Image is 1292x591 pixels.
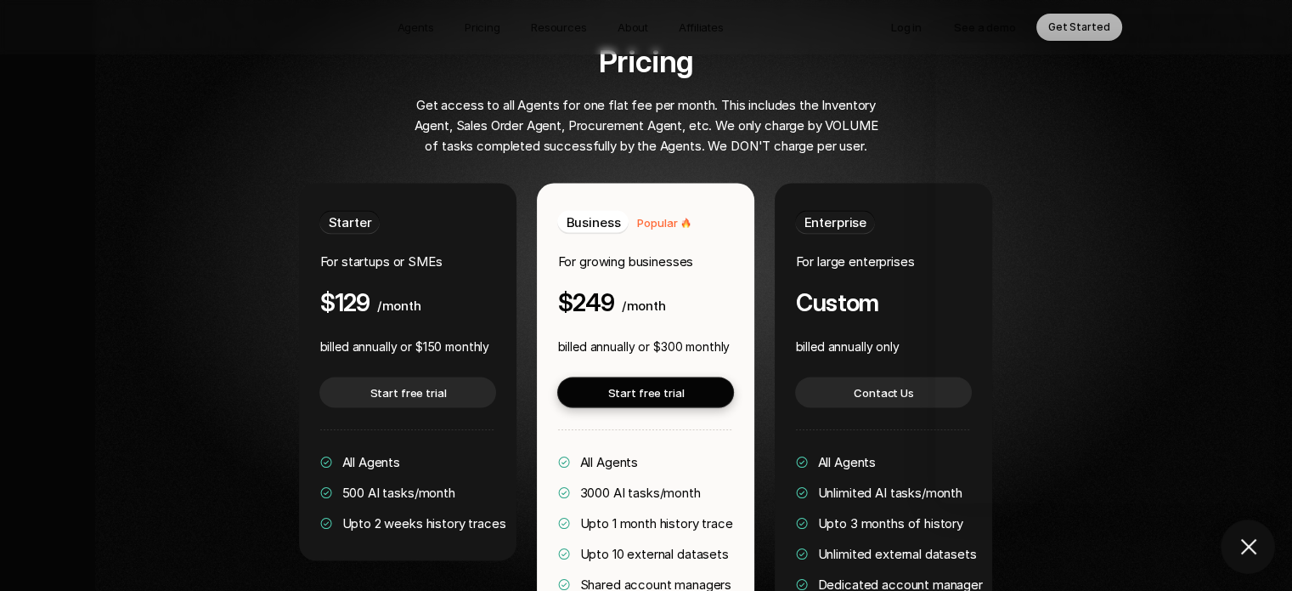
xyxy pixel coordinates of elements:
p: About [618,19,648,36]
span: Popular [637,216,677,230]
h2: Pricing [272,44,1019,78]
p: Pricing [465,19,500,36]
span: /month [622,298,666,314]
a: Log in [879,14,934,41]
span: All Agents [579,454,638,470]
a: Get Started [1036,14,1122,41]
a: Start free trial [557,378,734,408]
span: All Agents [817,454,876,470]
p: billed annually only [795,337,899,357]
span: Unlimited AI tasks/month [817,485,962,501]
span: 500 AI tasks/month [341,485,454,501]
span: Enterprise [804,214,866,230]
a: About [607,14,658,41]
span: Upto 3 months of history [817,515,962,531]
span: Business [566,214,620,230]
span: For growing businesses [557,253,693,270]
a: Start free trial [319,378,496,408]
p: Agents [398,19,434,36]
h4: Custom [795,289,878,316]
a: Agents [387,14,444,41]
span: 3000 AI tasks/month [579,485,700,501]
a: See a demo [942,14,1028,41]
h4: $129 [319,289,370,316]
a: Contact Us [795,378,972,408]
span: For large enterprises [795,253,914,270]
p: Start free trial [370,384,447,401]
a: Resources [521,14,597,41]
span: Upto 1 month history trace [579,515,732,531]
h4: $249 [557,289,614,316]
span: /month [377,298,421,314]
span: All Agents [341,454,400,470]
p: Contact Us [854,384,914,401]
p: Log in [891,19,922,36]
a: Affiliates [669,14,734,41]
p: billed annually or $300 monthly [557,337,730,357]
a: Pricing [454,14,511,41]
span: For startups or SMEs [319,253,442,270]
span: Starter [328,214,371,230]
p: Resources [531,19,587,36]
p: See a demo [954,19,1016,36]
span: Unlimited external datasets [817,546,976,562]
p: Get Started [1048,19,1110,36]
span: Get access to all Agents for one flat fee per month. This includes the Inventory Agent, Sales Ord... [415,97,882,154]
p: Affiliates [679,19,724,36]
span: Upto 10 external datasets [579,546,728,562]
p: billed annually or $150 monthly [319,337,489,357]
span: Upto 2 weeks history traces [341,515,505,531]
p: Start free trial [608,384,685,401]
